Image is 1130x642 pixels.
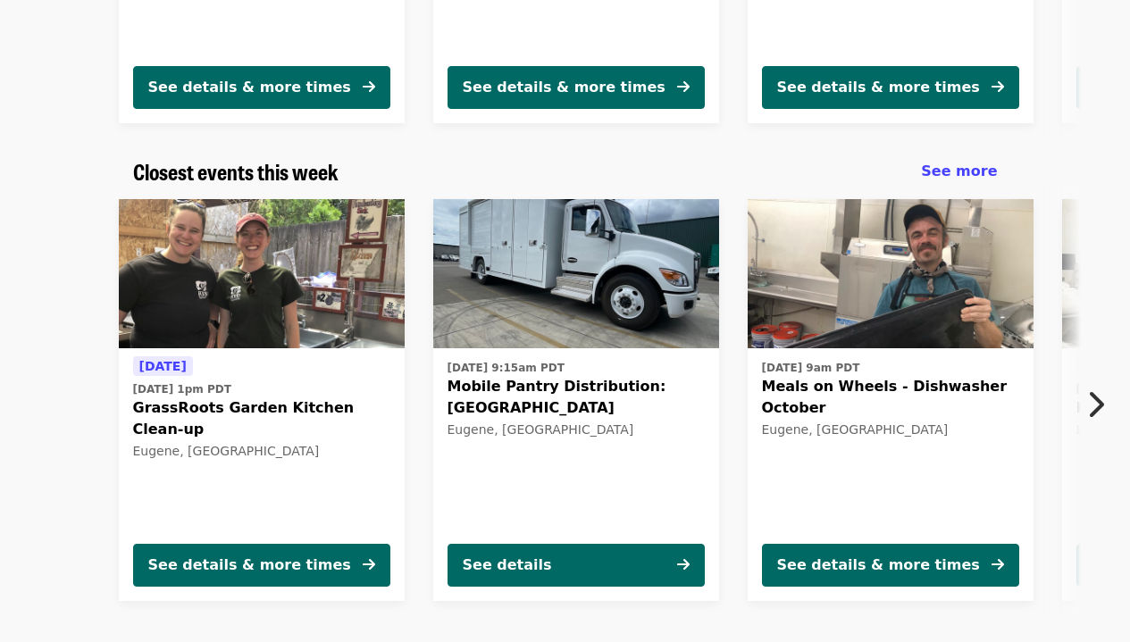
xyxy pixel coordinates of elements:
[133,397,390,440] span: GrassRoots Garden Kitchen Clean-up
[777,77,980,98] div: See details & more times
[133,159,339,185] a: Closest events this week
[1086,388,1104,421] i: chevron-right icon
[148,77,351,98] div: See details & more times
[119,199,405,349] img: GrassRoots Garden Kitchen Clean-up organized by Food for Lane County
[921,163,997,179] span: See more
[463,554,552,576] div: See details
[762,66,1019,109] button: See details & more times
[139,359,187,373] span: [DATE]
[677,79,690,96] i: arrow-right icon
[133,155,339,187] span: Closest events this week
[762,376,1019,419] span: Meals on Wheels - Dishwasher October
[148,554,351,576] div: See details & more times
[777,554,980,576] div: See details & more times
[119,199,405,601] a: See details for "GrassRoots Garden Kitchen Clean-up"
[448,66,705,109] button: See details & more times
[433,199,719,349] img: Mobile Pantry Distribution: Bethel School District organized by Food for Lane County
[1071,379,1130,429] button: Next item
[448,422,705,438] div: Eugene, [GEOGRAPHIC_DATA]
[133,544,390,587] button: See details & more times
[762,422,1019,438] div: Eugene, [GEOGRAPHIC_DATA]
[448,360,565,376] time: [DATE] 9:15am PDT
[133,444,390,459] div: Eugene, [GEOGRAPHIC_DATA]
[992,556,1004,573] i: arrow-right icon
[992,79,1004,96] i: arrow-right icon
[433,199,719,601] a: See details for "Mobile Pantry Distribution: Bethel School District"
[448,544,705,587] button: See details
[921,161,997,182] a: See more
[448,376,705,419] span: Mobile Pantry Distribution: [GEOGRAPHIC_DATA]
[133,66,390,109] button: See details & more times
[748,199,1034,349] img: Meals on Wheels - Dishwasher October organized by Food for Lane County
[119,159,1012,185] div: Closest events this week
[363,79,375,96] i: arrow-right icon
[748,199,1034,601] a: See details for "Meals on Wheels - Dishwasher October"
[133,381,231,397] time: [DATE] 1pm PDT
[762,360,860,376] time: [DATE] 9am PDT
[463,77,665,98] div: See details & more times
[677,556,690,573] i: arrow-right icon
[363,556,375,573] i: arrow-right icon
[762,544,1019,587] button: See details & more times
